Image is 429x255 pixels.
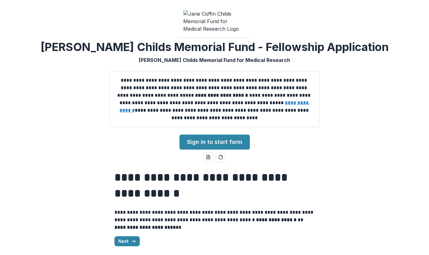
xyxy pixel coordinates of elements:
[139,56,290,64] p: [PERSON_NAME] Childs Memorial Fund for Medical Research
[41,40,389,54] h2: [PERSON_NAME] Childs Memorial Fund - Fellowship Application
[203,152,213,162] button: word-download
[216,152,226,162] button: pdf-download
[179,135,250,150] a: Sign in to start form
[114,236,140,246] button: Next
[183,10,246,33] img: Jane Coffin Childs Memorial Fund for Medical Research Logo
